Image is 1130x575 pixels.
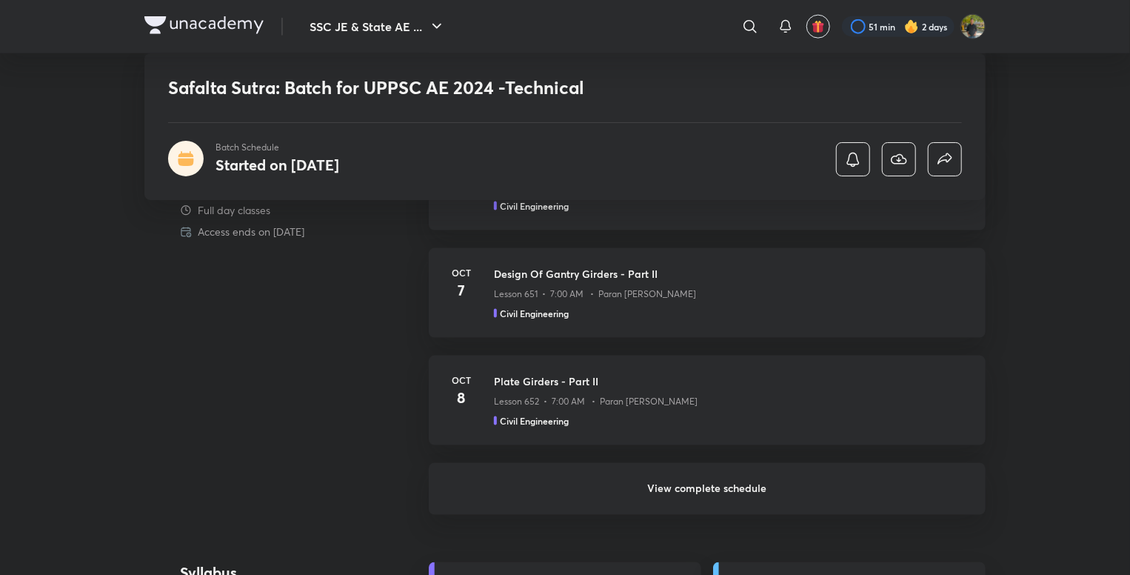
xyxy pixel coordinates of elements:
[812,20,825,33] img: avatar
[301,12,455,41] button: SSC JE & State AE ...
[447,266,476,279] h6: Oct
[904,19,919,34] img: streak
[429,463,986,515] h6: View complete schedule
[447,373,476,387] h6: Oct
[806,15,830,39] button: avatar
[447,387,476,409] h4: 8
[447,279,476,302] h4: 7
[500,307,569,320] h5: Civil Engineering
[198,224,304,239] p: Access ends on [DATE]
[168,77,748,99] h1: Safalta Sutra: Batch for UPPSC AE 2024 -Technical
[500,199,569,213] h5: Civil Engineering
[215,155,339,175] h4: Started on [DATE]
[198,202,270,218] p: Full day classes
[144,16,264,38] a: Company Logo
[500,414,569,428] h5: Civil Engineering
[960,14,986,39] img: shubham rawat
[494,373,968,389] h3: Plate Girders - Part II
[144,16,264,34] img: Company Logo
[494,395,698,408] p: Lesson 652 • 7:00 AM • Paran [PERSON_NAME]
[215,141,339,154] p: Batch Schedule
[429,356,986,463] a: Oct8Plate Girders - Part IILesson 652 • 7:00 AM • Paran [PERSON_NAME]Civil Engineering
[494,266,968,282] h3: Design Of Gantry Girders - Part II
[429,248,986,356] a: Oct7Design Of Gantry Girders - Part IILesson 651 • 7:00 AM • Paran [PERSON_NAME]Civil Engineering
[494,287,696,301] p: Lesson 651 • 7:00 AM • Paran [PERSON_NAME]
